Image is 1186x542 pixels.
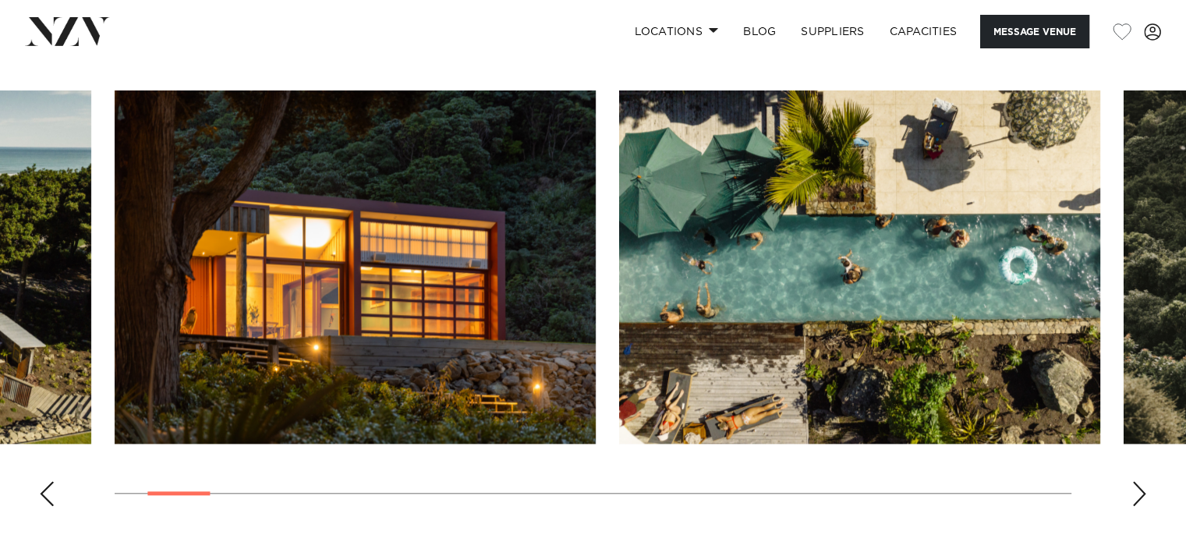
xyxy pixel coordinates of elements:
swiper-slide: 3 / 29 [619,90,1100,444]
swiper-slide: 2 / 29 [115,90,596,444]
a: SUPPLIERS [788,15,876,48]
a: Capacities [877,15,970,48]
a: BLOG [731,15,788,48]
a: Locations [621,15,731,48]
button: Message Venue [980,15,1089,48]
img: nzv-logo.png [25,17,110,45]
